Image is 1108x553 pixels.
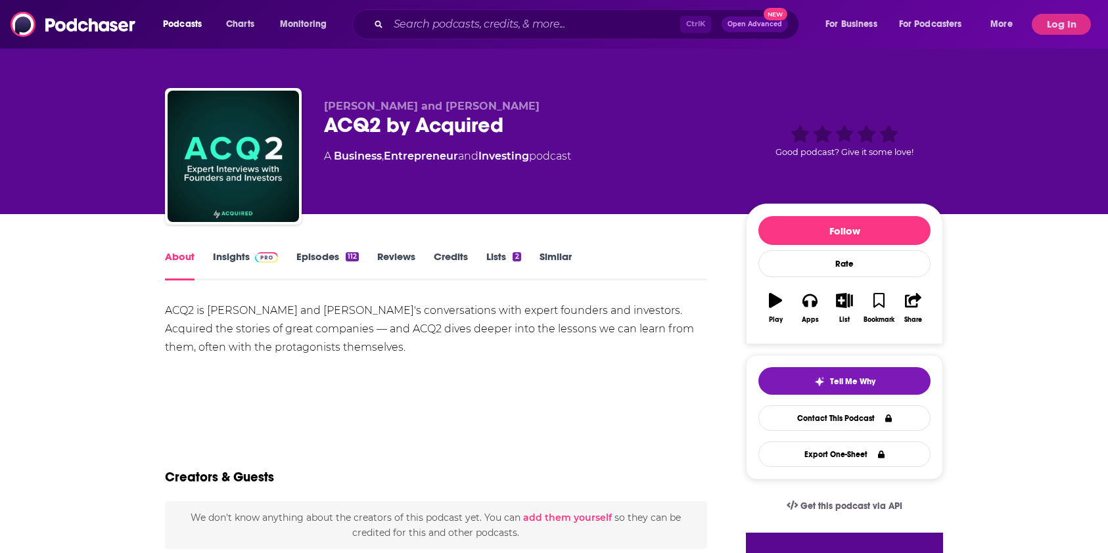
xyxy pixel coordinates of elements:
img: Podchaser - Follow, Share and Rate Podcasts [11,12,137,37]
div: Rate [758,250,931,277]
button: open menu [981,14,1029,35]
a: Episodes112 [296,250,359,280]
input: Search podcasts, credits, & more... [388,14,680,35]
a: Similar [540,250,572,280]
span: For Podcasters [899,15,962,33]
a: Credits [434,250,468,280]
span: We don't know anything about the creators of this podcast yet . You can so they can be credited f... [191,512,681,538]
span: Charts [226,15,254,33]
div: 2 [513,252,520,261]
span: and [458,150,478,162]
button: Share [896,284,931,332]
span: Ctrl K [680,16,711,33]
a: Investing [478,150,529,162]
button: Export One-Sheet [758,441,931,467]
div: Share [904,316,922,324]
button: List [827,284,862,332]
a: Reviews [377,250,415,280]
a: Entrepreneur [384,150,458,162]
div: Apps [802,316,819,324]
span: Podcasts [163,15,202,33]
span: [PERSON_NAME] and [PERSON_NAME] [324,100,540,112]
button: Follow [758,216,931,245]
a: Charts [218,14,262,35]
span: New [764,8,787,20]
button: open menu [816,14,894,35]
img: tell me why sparkle [814,376,825,387]
span: Good podcast? Give it some love! [775,147,913,157]
a: InsightsPodchaser Pro [213,250,278,280]
div: Play [769,316,783,324]
div: Good podcast? Give it some love! [746,100,943,181]
h2: Creators & Guests [165,469,274,485]
a: Business [334,150,382,162]
div: Search podcasts, credits, & more... [365,9,812,39]
button: Apps [793,284,827,332]
span: Get this podcast via API [800,500,902,512]
span: For Business [825,15,877,33]
span: , [382,150,384,162]
button: add them yourself [523,512,612,523]
a: Contact This Podcast [758,405,931,431]
div: List [839,316,850,324]
button: tell me why sparkleTell Me Why [758,367,931,395]
a: Lists2 [486,250,520,280]
div: ACQ2 is [PERSON_NAME] and [PERSON_NAME]'s conversations with expert founders and investors. Acqui... [165,301,707,357]
button: open menu [154,14,219,35]
a: About [165,250,195,280]
img: ACQ2 by Acquired [168,91,299,222]
div: Bookmark [864,316,894,324]
button: open menu [890,14,981,35]
div: A podcast [324,148,571,164]
img: Podchaser Pro [255,252,278,263]
button: Open AdvancedNew [722,16,788,32]
button: Log In [1032,14,1091,35]
span: Tell Me Why [830,376,875,387]
span: More [990,15,1013,33]
button: Bookmark [862,284,896,332]
span: Open Advanced [727,21,782,28]
button: open menu [271,14,344,35]
span: Monitoring [280,15,327,33]
a: Get this podcast via API [776,490,913,522]
button: Play [758,284,793,332]
div: 112 [346,252,359,261]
